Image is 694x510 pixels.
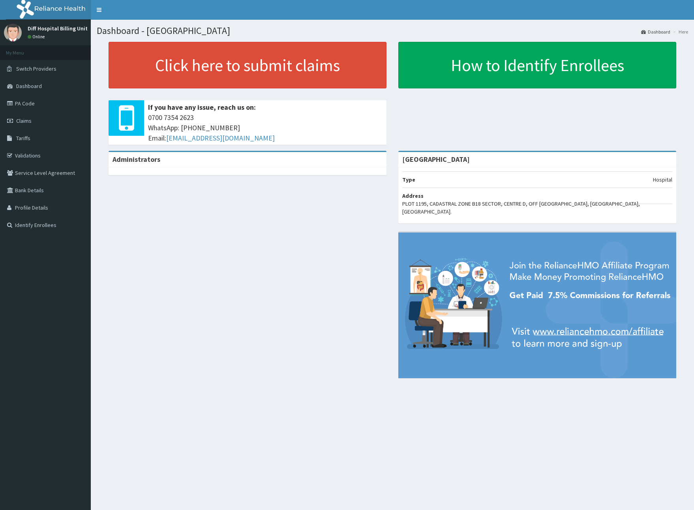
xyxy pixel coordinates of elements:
[109,42,386,88] a: Click here to submit claims
[16,135,30,142] span: Tariffs
[28,34,47,39] a: Online
[28,26,88,31] p: Diff Hospital Billing Unit
[398,42,676,88] a: How to Identify Enrollees
[16,65,56,72] span: Switch Providers
[398,232,676,378] img: provider-team-banner.png
[16,117,32,124] span: Claims
[4,24,22,41] img: User Image
[113,155,160,164] b: Administrators
[402,155,470,164] strong: [GEOGRAPHIC_DATA]
[671,28,688,35] li: Here
[148,103,256,112] b: If you have any issue, reach us on:
[402,192,424,199] b: Address
[653,176,672,184] p: Hospital
[641,28,670,35] a: Dashboard
[16,82,42,90] span: Dashboard
[402,200,672,216] p: PLOT 1195, CADASTRAL ZONE B18 SECTOR, CENTRE D, OFF [GEOGRAPHIC_DATA], [GEOGRAPHIC_DATA], [GEOGRA...
[166,133,275,142] a: [EMAIL_ADDRESS][DOMAIN_NAME]
[402,176,415,183] b: Type
[97,26,688,36] h1: Dashboard - [GEOGRAPHIC_DATA]
[148,112,383,143] span: 0700 7354 2623 WhatsApp: [PHONE_NUMBER] Email:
